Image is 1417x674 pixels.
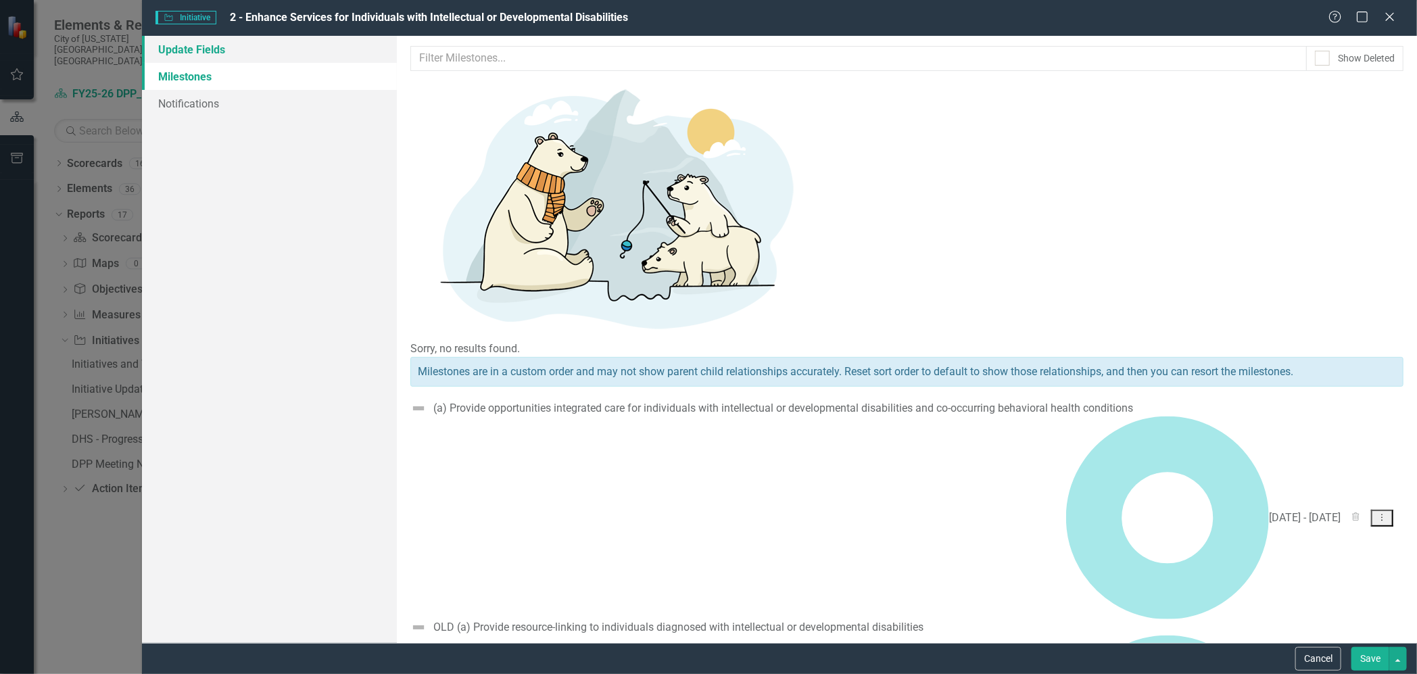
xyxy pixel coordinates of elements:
div: Milestones are in a custom order and may not show parent child relationships accurately. Reset so... [410,357,1403,387]
div: Show Deleted [1338,51,1395,65]
span: 2 - Enhance Services for Individuals with Intellectual or Developmental Disabilities [230,11,628,24]
div: OLD (a) Provide resource-linking to individuals diagnosed with intellectual or developmental disa... [433,620,923,635]
button: Cancel [1295,647,1341,671]
a: Update Fields [142,36,397,63]
input: Filter Milestones... [410,46,1307,71]
a: Notifications [142,90,397,117]
div: (a) Provide opportunities integrated care for individuals with intellectual or developmental disa... [433,401,1133,416]
img: Not Defined [410,619,427,635]
img: Not Defined [410,400,427,416]
img: No results found [410,71,816,341]
a: Milestones [142,63,397,90]
button: Save [1351,647,1389,671]
div: Sorry, no results found. [410,341,1403,357]
div: [DATE] - [DATE] [1269,510,1341,526]
span: Initiative [155,11,216,24]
